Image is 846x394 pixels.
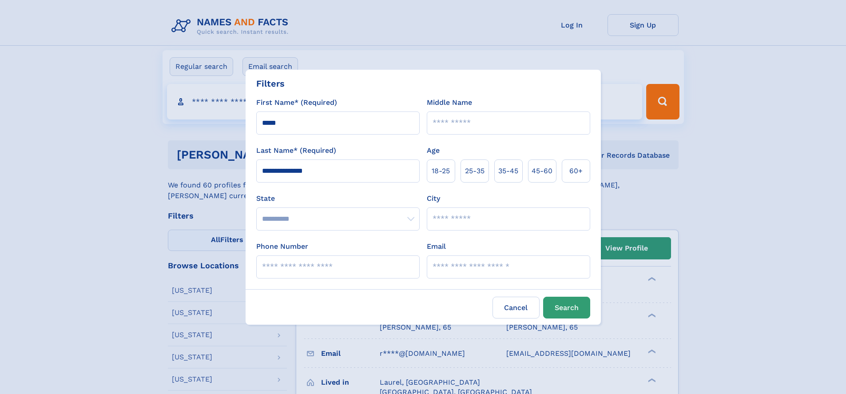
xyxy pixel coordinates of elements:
span: 45‑60 [532,166,552,176]
div: Filters [256,77,285,90]
label: Phone Number [256,241,308,252]
span: 35‑45 [498,166,518,176]
label: Cancel [493,297,540,318]
label: Middle Name [427,97,472,108]
label: State [256,193,420,204]
span: 25‑35 [465,166,485,176]
label: First Name* (Required) [256,97,337,108]
button: Search [543,297,590,318]
label: City [427,193,440,204]
label: Last Name* (Required) [256,145,336,156]
label: Age [427,145,440,156]
span: 60+ [569,166,583,176]
label: Email [427,241,446,252]
span: 18‑25 [432,166,450,176]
